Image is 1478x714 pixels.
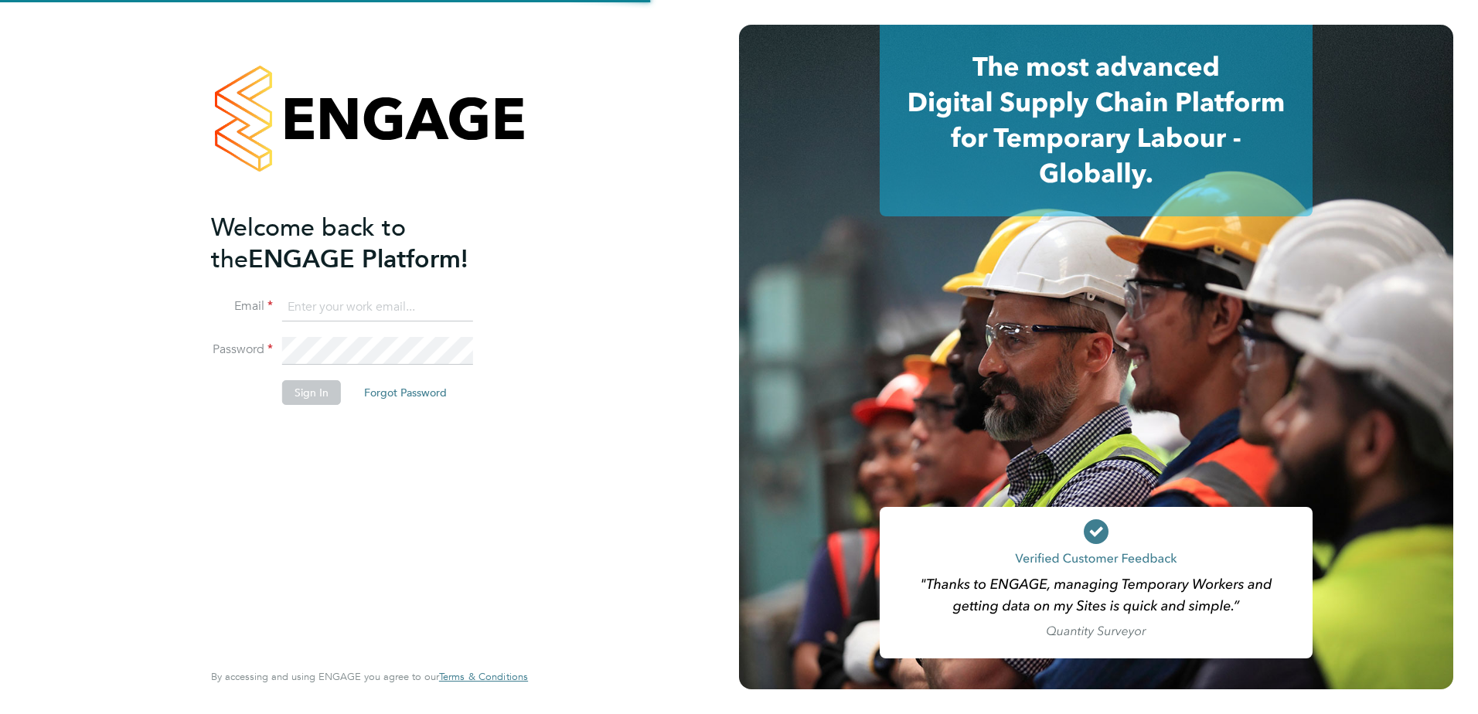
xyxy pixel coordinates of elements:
span: Welcome back to the [211,212,406,274]
button: Sign In [282,380,341,405]
label: Password [211,342,273,358]
a: Terms & Conditions [439,671,528,683]
span: By accessing and using ENGAGE you agree to our [211,670,528,683]
label: Email [211,298,273,314]
button: Forgot Password [352,380,459,405]
input: Enter your work email... [282,294,473,321]
span: Terms & Conditions [439,670,528,683]
h2: ENGAGE Platform! [211,212,513,275]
